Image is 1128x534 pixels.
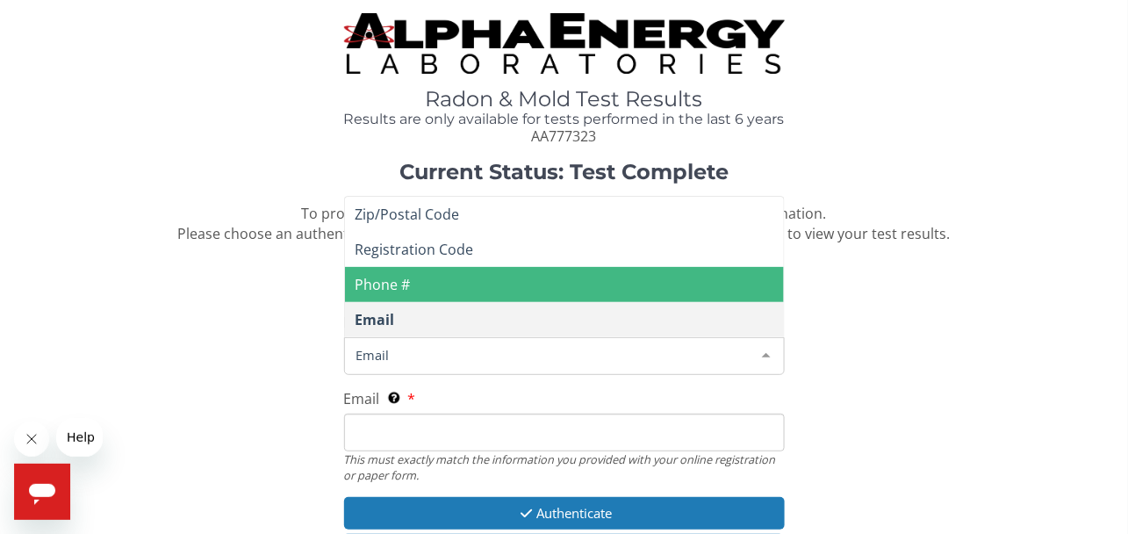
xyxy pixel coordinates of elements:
[532,126,597,146] span: AA777323
[344,451,785,484] div: This must exactly match the information you provided with your online registration or paper form.
[344,497,785,530] button: Authenticate
[356,205,460,224] span: Zip/Postal Code
[356,240,474,259] span: Registration Code
[399,159,729,184] strong: Current Status: Test Complete
[344,389,380,408] span: Email
[14,464,70,520] iframe: Button to launch messaging window
[344,112,785,127] h4: Results are only available for tests performed in the last 6 years
[356,275,411,294] span: Phone #
[56,418,103,457] iframe: Message from company
[356,310,395,329] span: Email
[344,13,785,74] img: TightCrop.jpg
[344,88,785,111] h1: Radon & Mold Test Results
[178,204,951,243] span: To protect your confidential test results, we need to confirm some information. Please choose an ...
[352,345,749,364] span: Email
[14,422,49,457] iframe: Close message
